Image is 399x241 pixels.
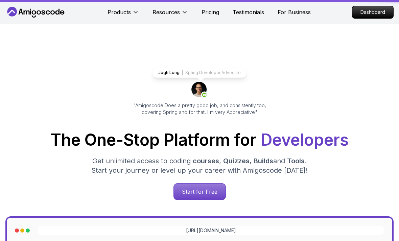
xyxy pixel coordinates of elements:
a: [URL][DOMAIN_NAME] [186,227,236,234]
span: Developers [260,130,349,150]
span: courses [193,157,219,165]
span: Builds [254,157,273,165]
a: Pricing [202,8,219,16]
p: Products [108,8,131,16]
button: Products [108,8,139,22]
p: Spring Developer Advocate [185,70,241,75]
button: Resources [152,8,188,22]
p: Jogh Long [158,70,180,75]
span: Quizzes [223,157,250,165]
span: Tools [287,157,305,165]
p: Resources [152,8,180,16]
p: Dashboard [352,6,393,18]
h1: The One-Stop Platform for [5,132,394,148]
p: Start for Free [174,184,226,200]
img: josh long [191,82,208,98]
a: For Business [278,8,311,16]
p: Get unlimited access to coding , , and . Start your journey or level up your career with Amigosco... [86,156,313,175]
a: Dashboard [352,6,394,19]
a: Start for Free [173,183,226,200]
p: "Amigoscode Does a pretty good job, and consistently too, covering Spring and for that, I'm very ... [124,102,275,116]
a: Testimonials [233,8,264,16]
